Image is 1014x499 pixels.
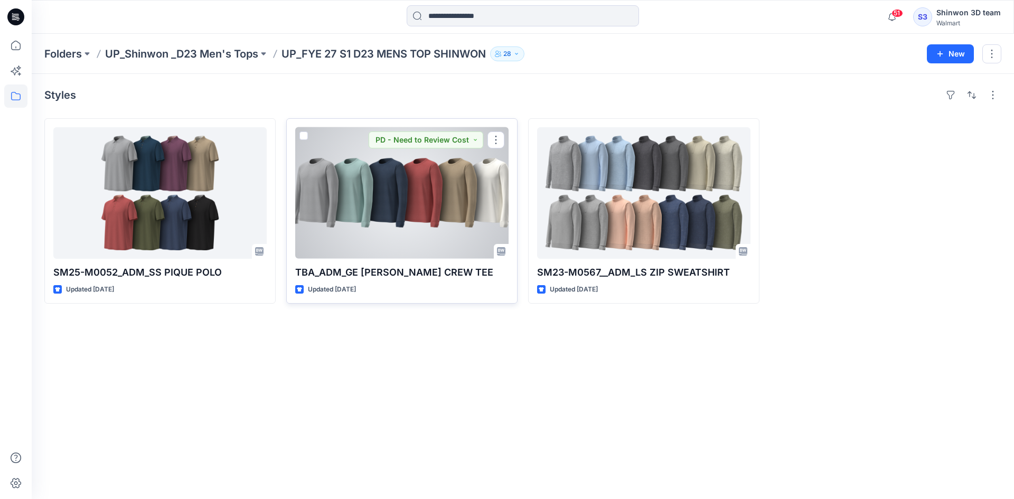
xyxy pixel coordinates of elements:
h4: Styles [44,89,76,101]
button: 28 [490,46,524,61]
div: Shinwon 3D team [936,6,1001,19]
div: Walmart [936,19,1001,27]
p: Updated [DATE] [66,284,114,295]
a: TBA_ADM_GE LS COTTON CREW TEE [295,127,509,259]
p: Updated [DATE] [550,284,598,295]
a: Folders [44,46,82,61]
div: S3 [913,7,932,26]
button: New [927,44,974,63]
a: SM23-M0567__ADM_LS ZIP SWEATSHIRT [537,127,750,259]
a: UP_Shinwon _D23 Men's Tops [105,46,258,61]
a: SM25-M0052_ADM_SS PIQUE POLO [53,127,267,259]
p: UP_FYE 27 S1 D23 MENS TOP SHINWON [281,46,486,61]
p: TBA_ADM_GE [PERSON_NAME] CREW TEE [295,265,509,280]
p: SM23-M0567__ADM_LS ZIP SWEATSHIRT [537,265,750,280]
span: 51 [891,9,903,17]
p: Updated [DATE] [308,284,356,295]
p: 28 [503,48,511,60]
p: SM25-M0052_ADM_SS PIQUE POLO [53,265,267,280]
